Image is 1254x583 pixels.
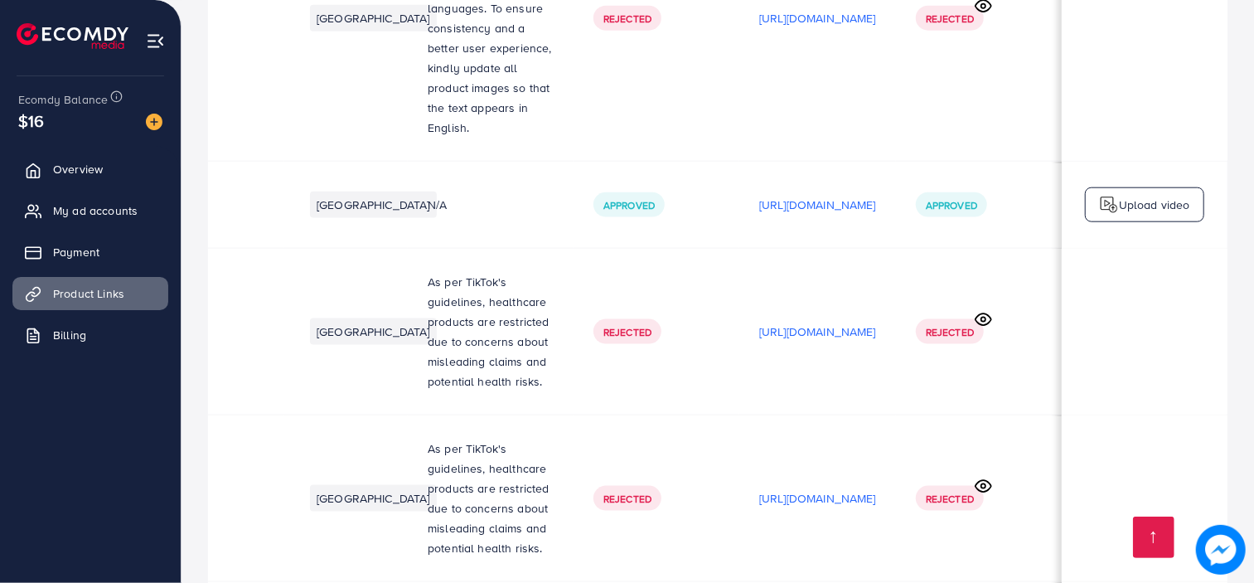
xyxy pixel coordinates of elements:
[53,244,99,260] span: Payment
[759,322,876,342] p: [URL][DOMAIN_NAME]
[310,192,437,218] li: [GEOGRAPHIC_DATA]
[603,12,651,26] span: Rejected
[603,198,655,212] span: Approved
[1196,525,1246,575] img: image
[146,32,165,51] img: menu
[926,198,977,212] span: Approved
[18,91,108,108] span: Ecomdy Balance
[603,492,651,506] span: Rejected
[759,8,876,28] p: [URL][DOMAIN_NAME]
[926,492,974,506] span: Rejected
[146,114,162,130] img: image
[17,23,128,49] img: logo
[926,12,974,26] span: Rejected
[759,195,876,215] p: [URL][DOMAIN_NAME]
[12,236,168,269] a: Payment
[310,318,437,345] li: [GEOGRAPHIC_DATA]
[53,202,138,219] span: My ad accounts
[1099,195,1119,215] img: logo
[310,5,437,32] li: [GEOGRAPHIC_DATA]
[428,197,447,213] span: N/A
[603,325,651,339] span: Rejected
[18,109,44,133] span: $16
[310,485,437,512] li: [GEOGRAPHIC_DATA]
[12,194,168,227] a: My ad accounts
[53,327,86,343] span: Billing
[53,285,124,302] span: Product Links
[1119,195,1190,215] p: Upload video
[926,325,974,339] span: Rejected
[12,153,168,186] a: Overview
[428,272,554,391] p: As per TikTok's guidelines, healthcare products are restricted due to concerns about misleading c...
[53,161,103,177] span: Overview
[428,439,554,558] p: As per TikTok's guidelines, healthcare products are restricted due to concerns about misleading c...
[12,318,168,352] a: Billing
[12,277,168,310] a: Product Links
[759,488,876,508] p: [URL][DOMAIN_NAME]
